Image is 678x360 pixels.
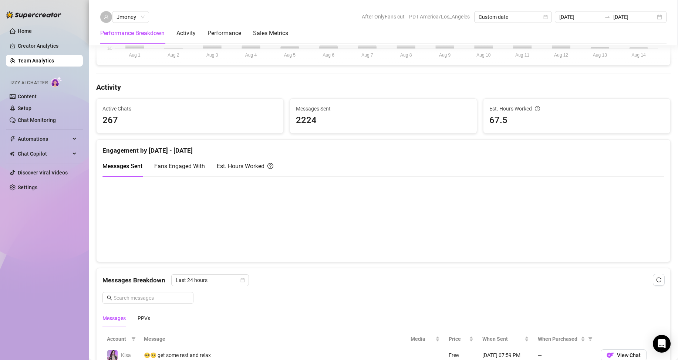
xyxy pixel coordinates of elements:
th: When Sent [478,332,533,346]
span: reload [656,277,661,282]
th: Price [444,332,478,346]
span: Chat Copilot [18,148,70,160]
span: swap-right [604,14,610,20]
th: Message [139,332,406,346]
span: calendar [240,278,245,282]
span: Fans Engaged With [154,163,205,170]
span: Messages Sent [296,105,471,113]
div: Open Intercom Messenger [653,335,671,353]
span: filter [131,337,136,341]
span: 2224 [296,113,471,128]
span: Izzy AI Chatter [10,79,48,86]
a: Chat Monitoring [18,117,56,123]
span: PDT America/Los_Angeles [409,11,470,22]
a: Creator Analytics [18,40,77,52]
div: Sales Metrics [253,29,288,38]
span: filter [587,333,594,344]
span: search [107,295,112,300]
a: Team Analytics [18,58,54,64]
img: AI Chatter [51,77,62,87]
img: OF [607,351,614,359]
th: Media [406,332,444,346]
span: Active Chats [102,105,277,113]
span: Custom date [479,11,547,23]
span: View Chat [617,352,641,358]
span: Automations [18,133,70,145]
div: Engagement by [DATE] - [DATE] [102,140,664,156]
a: Setup [18,105,31,111]
span: thunderbolt [10,136,16,142]
span: Last 24 hours [176,275,244,286]
div: Est. Hours Worked [489,105,664,113]
a: Content [18,94,37,99]
span: 267 [102,113,277,128]
img: Chat Copilot [10,151,14,156]
span: question-circle [267,162,273,171]
a: Home [18,28,32,34]
a: OFView Chat [601,354,647,360]
span: Account [107,335,128,343]
span: Jmoney [117,11,145,23]
span: filter [588,337,593,341]
span: filter [130,333,137,344]
input: End date [613,13,655,21]
span: When Sent [482,335,523,343]
input: Start date [559,13,601,21]
span: calendar [543,15,548,19]
div: Activity [176,29,196,38]
div: Performance [208,29,241,38]
a: Discover Viral Videos [18,170,68,176]
div: 🥺🥺 get some rest and relax [144,351,402,359]
span: Messages Sent [102,163,142,170]
h4: Activity [96,82,671,92]
div: Est. Hours Worked [217,162,273,171]
span: user [104,14,109,20]
th: When Purchased [533,332,596,346]
img: logo-BBDzfeDw.svg [6,11,61,18]
span: Media [411,335,434,343]
span: to [604,14,610,20]
span: Kisa [121,352,131,358]
span: question-circle [535,105,540,113]
div: Performance Breakdown [100,29,165,38]
div: Messages [102,314,126,322]
span: Price [449,335,468,343]
div: Messages Breakdown [102,274,664,286]
span: 67.5 [489,113,664,128]
div: PPVs [138,314,150,322]
input: Search messages [114,294,189,302]
span: After OnlyFans cut [362,11,405,22]
span: When Purchased [538,335,579,343]
a: Settings [18,184,37,190]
